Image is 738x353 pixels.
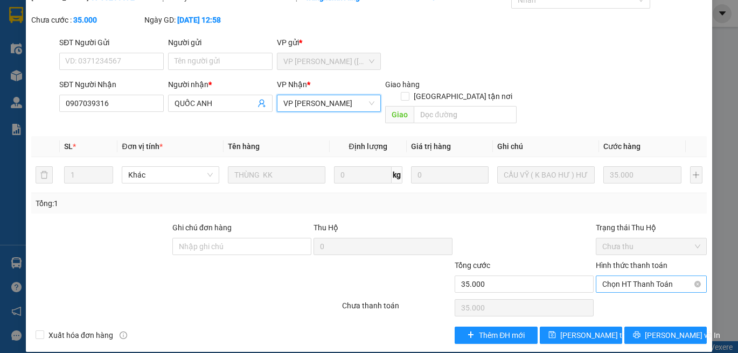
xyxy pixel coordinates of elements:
[31,14,142,26] div: Chưa cước :
[694,281,701,287] span: close-circle
[277,37,381,48] div: VP gửi
[690,166,702,183] button: plus
[228,142,260,151] span: Tên hàng
[409,90,517,102] span: [GEOGRAPHIC_DATA] tận nơi
[414,106,517,123] input: Dọc đường
[144,14,255,26] div: Ngày GD:
[493,136,599,157] th: Ghi chú
[479,329,525,341] span: Thêm ĐH mới
[540,327,622,344] button: save[PERSON_NAME] thay đổi
[596,222,707,234] div: Trạng thái Thu Hộ
[36,166,53,183] button: delete
[172,238,311,255] input: Ghi chú đơn hàng
[177,16,221,24] b: [DATE] 12:58
[385,106,414,123] span: Giao
[624,327,707,344] button: printer[PERSON_NAME] và In
[467,331,475,340] span: plus
[455,327,537,344] button: plusThêm ĐH mới
[172,223,232,232] label: Ghi chú đơn hàng
[341,300,454,319] div: Chưa thanh toán
[228,166,325,183] input: VD: Bàn, Ghế
[596,261,667,270] label: Hình thức thanh toán
[392,166,402,183] span: kg
[283,53,375,69] span: VP Trần Phú (Hàng)
[73,16,97,24] b: 35.000
[44,329,117,341] span: Xuất hóa đơn hàng
[602,238,700,255] span: Chưa thu
[64,142,73,151] span: SL
[560,329,646,341] span: [PERSON_NAME] thay đổi
[314,223,338,232] span: Thu Hộ
[603,166,681,183] input: 0
[411,142,451,151] span: Giá trị hàng
[36,197,286,209] div: Tổng: 1
[120,331,127,339] span: info-circle
[349,142,387,151] span: Định lượng
[385,80,420,89] span: Giao hàng
[411,166,489,183] input: 0
[497,166,595,183] input: Ghi Chú
[455,261,490,270] span: Tổng cước
[257,99,266,108] span: user-add
[603,142,640,151] span: Cước hàng
[59,79,164,90] div: SĐT Người Nhận
[59,37,164,48] div: SĐT Người Gửi
[548,331,556,340] span: save
[633,331,640,340] span: printer
[128,167,213,183] span: Khác
[602,276,700,292] span: Chọn HT Thanh Toán
[645,329,720,341] span: [PERSON_NAME] và In
[283,95,375,111] span: VP Vũng Liêm
[168,79,273,90] div: Người nhận
[277,80,307,89] span: VP Nhận
[168,37,273,48] div: Người gửi
[122,142,162,151] span: Đơn vị tính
